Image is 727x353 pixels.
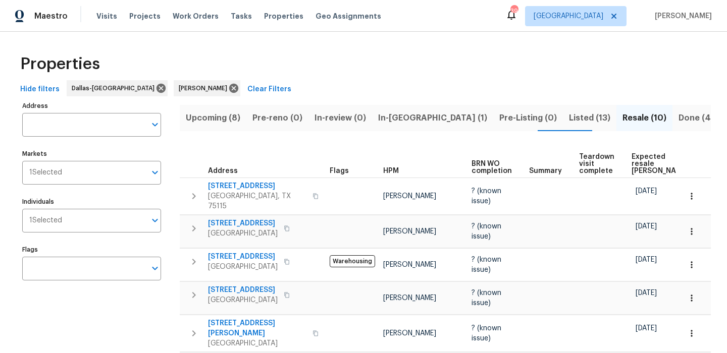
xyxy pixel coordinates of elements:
span: Properties [264,11,303,21]
span: [DATE] [636,256,657,263]
span: Work Orders [173,11,219,21]
span: ? (known issue) [472,223,501,240]
span: [DATE] [636,325,657,332]
span: In-review (0) [315,111,366,125]
span: [STREET_ADDRESS] [208,218,278,228]
div: [PERSON_NAME] [174,80,240,96]
span: [GEOGRAPHIC_DATA] [208,262,278,272]
span: Hide filters [20,83,60,96]
span: [GEOGRAPHIC_DATA] [208,228,278,239]
span: Upcoming (8) [186,111,240,125]
div: Dallas-[GEOGRAPHIC_DATA] [67,80,168,96]
label: Individuals [22,199,161,205]
span: [DATE] [636,289,657,297]
span: Expected resale [PERSON_NAME] [632,153,689,174]
span: [PERSON_NAME] [383,330,436,337]
span: [GEOGRAPHIC_DATA] [208,295,278,305]
span: 1 Selected [29,168,62,177]
span: Pre-reno (0) [252,111,302,125]
span: [STREET_ADDRESS] [208,181,306,191]
span: ? (known issue) [472,289,501,307]
span: [STREET_ADDRESS][PERSON_NAME] [208,318,306,338]
span: Projects [129,11,161,21]
div: 39 [510,6,517,16]
span: [DATE] [636,223,657,230]
span: [STREET_ADDRESS] [208,285,278,295]
span: 1 Selected [29,216,62,225]
span: [PERSON_NAME] [383,295,436,302]
label: Flags [22,247,161,253]
span: Properties [20,59,100,69]
span: [DATE] [636,188,657,195]
span: In-[GEOGRAPHIC_DATA] (1) [378,111,487,125]
span: [PERSON_NAME] [179,83,231,93]
span: Warehousing [330,255,375,267]
span: [STREET_ADDRESS] [208,252,278,262]
span: Geo Assignments [316,11,381,21]
button: Open [148,261,162,275]
span: Flags [330,167,349,174]
button: Open [148,213,162,227]
span: ? (known issue) [472,188,501,205]
span: Done (405) [679,111,725,125]
span: [PERSON_NAME] [651,11,712,21]
button: Open [148,117,162,132]
span: [PERSON_NAME] [383,261,436,268]
span: [PERSON_NAME] [383,193,436,200]
span: Teardown visit complete [579,153,614,174]
span: HPM [383,167,399,174]
span: Summary [529,167,562,174]
span: Maestro [34,11,68,21]
span: ? (known issue) [472,256,501,273]
span: BRN WO completion [472,160,512,174]
span: Visits [96,11,117,21]
span: Listed (13) [569,111,610,125]
button: Clear Filters [243,80,295,99]
span: Tasks [231,13,252,20]
button: Hide filters [16,80,64,99]
span: [GEOGRAPHIC_DATA] [534,11,603,21]
span: Resale (10) [622,111,666,125]
span: [GEOGRAPHIC_DATA] [208,338,306,348]
span: [GEOGRAPHIC_DATA], TX 75115 [208,191,306,211]
span: Clear Filters [247,83,291,96]
span: Address [208,167,238,174]
span: ? (known issue) [472,325,501,342]
label: Markets [22,151,161,157]
button: Open [148,165,162,180]
span: Pre-Listing (0) [499,111,557,125]
span: [PERSON_NAME] [383,228,436,235]
span: Dallas-[GEOGRAPHIC_DATA] [72,83,159,93]
label: Address [22,103,161,109]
